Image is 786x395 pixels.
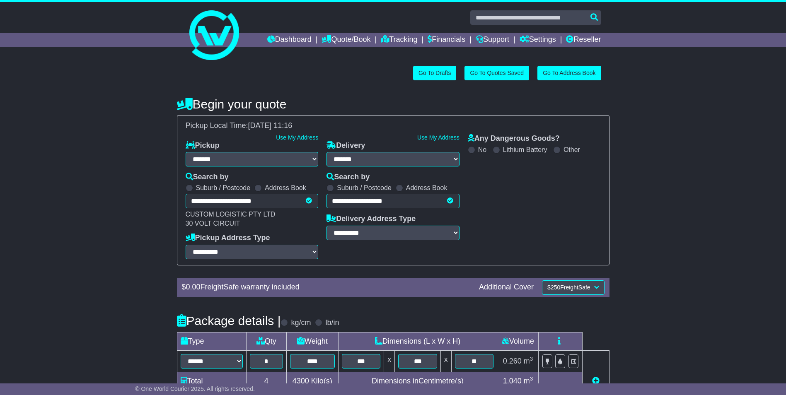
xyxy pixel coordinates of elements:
[287,332,339,350] td: Weight
[384,350,395,372] td: x
[428,33,465,47] a: Financials
[322,33,370,47] a: Quote/Book
[326,141,365,150] label: Delivery
[497,332,539,350] td: Volume
[381,33,417,47] a: Tracking
[503,357,522,365] span: 0.260
[186,211,276,218] span: CUSTOM LOGISTIC PTY LTD
[178,283,475,292] div: $ FreightSafe warranty included
[440,350,451,372] td: x
[177,372,246,390] td: Total
[592,377,600,385] a: Add new item
[196,184,251,192] label: Suburb / Postcode
[478,146,486,154] label: No
[186,283,201,291] span: 0.00
[276,134,318,141] a: Use My Address
[476,33,509,47] a: Support
[135,385,255,392] span: © One World Courier 2025. All rights reserved.
[530,376,533,382] sup: 3
[186,234,270,243] label: Pickup Address Type
[524,377,533,385] span: m
[530,356,533,362] sup: 3
[177,97,609,111] h4: Begin your quote
[551,284,560,291] span: 250
[524,357,533,365] span: m
[338,332,497,350] td: Dimensions (L x W x H)
[468,134,560,143] label: Any Dangerous Goods?
[177,332,246,350] td: Type
[326,214,416,224] label: Delivery Address Type
[181,121,605,130] div: Pickup Local Time:
[417,134,460,141] a: Use My Address
[267,33,312,47] a: Dashboard
[338,372,497,390] td: Dimensions in Centimetre(s)
[537,66,601,80] a: Go To Address Book
[186,141,220,150] label: Pickup
[566,33,601,47] a: Reseller
[293,377,309,385] span: 4300
[265,184,306,192] label: Address Book
[248,121,293,130] span: [DATE] 11:16
[177,314,281,328] h4: Package details |
[287,372,339,390] td: Kilo(s)
[325,318,339,328] label: lb/in
[186,220,240,227] span: 30 VOLT CIRCUIT
[246,372,287,390] td: 4
[337,184,392,192] label: Suburb / Postcode
[406,184,447,192] label: Address Book
[503,377,522,385] span: 1.040
[186,173,229,182] label: Search by
[326,173,370,182] label: Search by
[547,284,592,291] span: $ FreightSafe
[564,146,580,154] label: Other
[520,33,556,47] a: Settings
[291,318,311,328] label: kg/cm
[413,66,456,80] a: Go To Drafts
[246,332,287,350] td: Qty
[503,146,547,154] label: Lithium Battery
[475,283,538,292] div: Additional Cover
[464,66,529,80] a: Go To Quotes Saved
[542,280,604,295] button: $250FreightSafe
